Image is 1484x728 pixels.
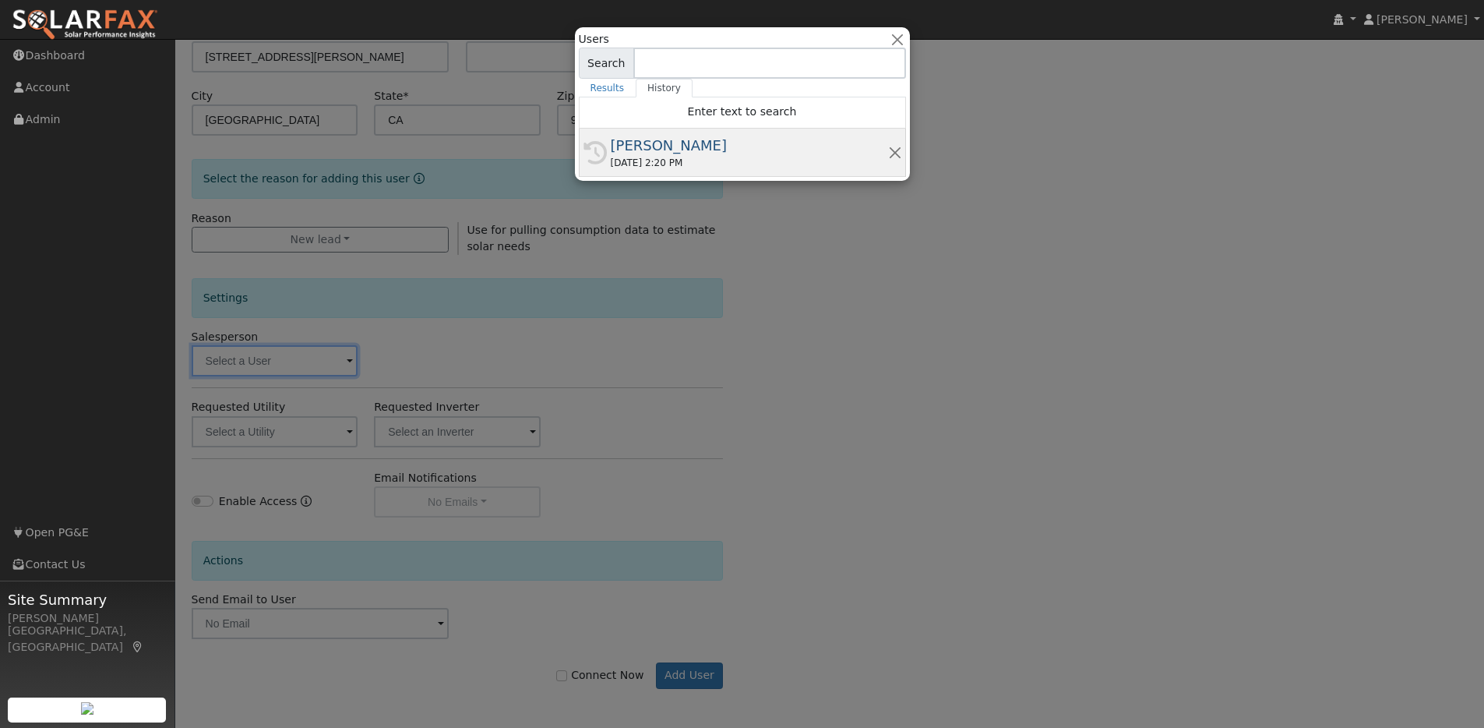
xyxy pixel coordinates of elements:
a: History [636,79,693,97]
div: [PERSON_NAME] [611,135,888,156]
img: retrieve [81,702,93,715]
span: Search [579,48,634,79]
span: Enter text to search [688,105,797,118]
span: [PERSON_NAME] [1376,13,1468,26]
a: Map [131,641,145,653]
span: Site Summary [8,589,167,610]
i: History [583,141,607,164]
div: [DATE] 2:20 PM [611,156,888,170]
a: Results [579,79,636,97]
div: [PERSON_NAME] [8,610,167,627]
span: Users [579,31,609,48]
img: SolarFax [12,9,158,41]
button: Remove this history [887,144,902,161]
div: [GEOGRAPHIC_DATA], [GEOGRAPHIC_DATA] [8,623,167,656]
